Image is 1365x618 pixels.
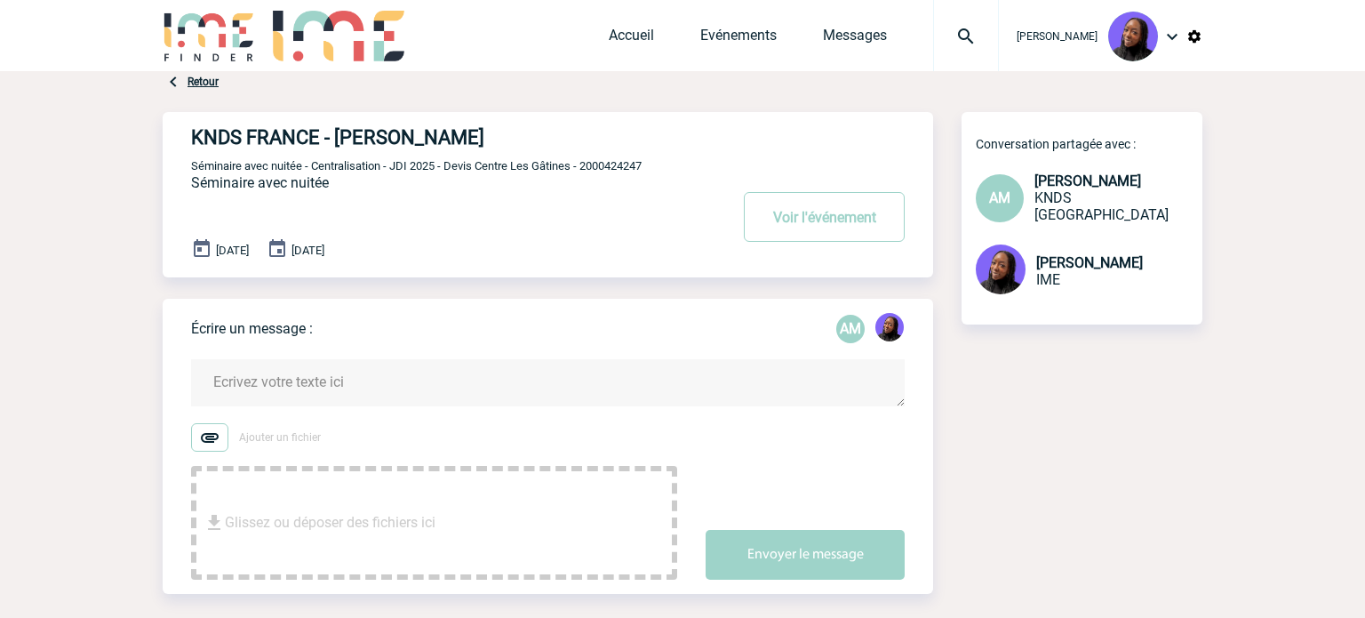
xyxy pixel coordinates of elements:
a: Evénements [700,27,777,52]
img: file_download.svg [204,512,225,534]
a: Accueil [609,27,654,52]
img: IME-Finder [163,11,255,61]
span: [PERSON_NAME] [1017,30,1098,43]
span: [DATE] [216,244,249,257]
span: KNDS [GEOGRAPHIC_DATA] [1034,189,1169,223]
span: Séminaire avec nuitée [191,174,329,191]
img: 131349-0.png [875,313,904,341]
span: [PERSON_NAME] [1034,173,1141,189]
img: 131349-0.png [976,245,1026,294]
a: Messages [823,27,887,52]
span: [PERSON_NAME] [1036,254,1143,271]
span: Glissez ou déposer des fichiers ici [225,478,435,567]
button: Voir l'événement [744,192,905,242]
button: Envoyer le message [706,530,905,580]
span: IME [1036,271,1060,288]
a: Retour [188,76,219,88]
div: Tabaski THIAM [875,313,904,345]
img: 131349-0.png [1108,12,1158,61]
span: Ajouter un fichier [239,431,321,444]
p: Écrire un message : [191,320,313,337]
h4: KNDS FRANCE - [PERSON_NAME] [191,126,675,148]
span: [DATE] [291,244,324,257]
p: Conversation partagée avec : [976,137,1202,151]
p: AM [836,315,865,343]
span: Séminaire avec nuitée - Centralisation - JDI 2025 - Devis Centre Les Gâtines - 2000424247 [191,159,642,173]
div: Aurélie MORO [836,315,865,343]
span: AM [989,189,1010,206]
